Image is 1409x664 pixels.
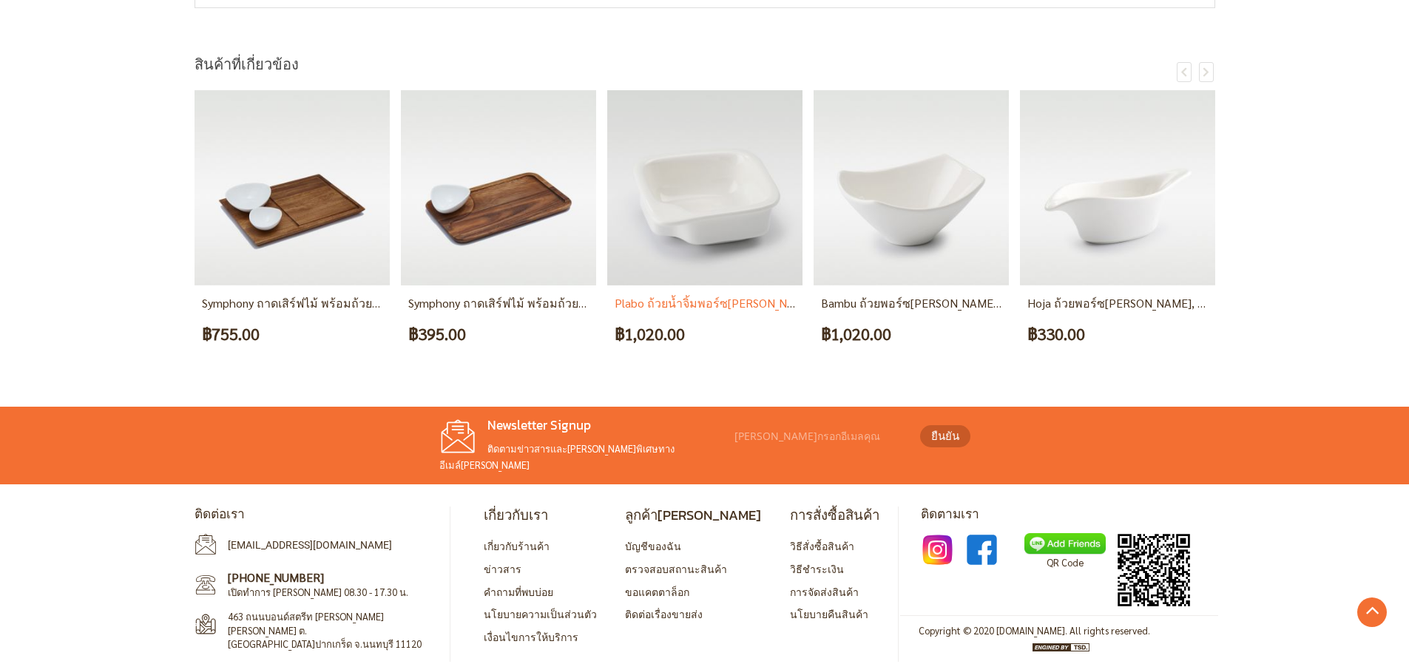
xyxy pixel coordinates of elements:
div: next [1199,62,1214,82]
span: ฿1,020.00 [615,320,685,348]
h4: เกี่ยวกับเรา [484,507,597,524]
span: สินค้าที่เกี่ยวข้อง [195,53,299,75]
img: muti-purpose trays, serving platters, serving trays, serving pieces, food display, food presentat... [401,90,596,285]
a: muti-purpose trays, serving platters, serving trays, serving pieces, food display, food presentat... [401,275,596,288]
a: ข่าวสาร [484,562,521,575]
img: chip&dip, tabletop, multi-purpose, dip dish, dip bowl, serving pieces, food display, food present... [607,90,803,285]
img: muti-purpose trays, serving platters, serving trays, serving pieces, food display, food presentat... [195,90,390,285]
a: muti-purpose trays, serving platters, serving trays, serving pieces, food display, food presentat... [195,275,390,288]
h4: Newsletter Signup [439,418,728,434]
span: เปิดทำการ [PERSON_NAME] 08.30 - 17.30 น. [228,586,408,598]
h4: ลูกค้า[PERSON_NAME] [625,507,761,524]
a: บัญชีของฉัน [625,539,681,552]
h4: ติดต่อเรา [195,507,439,523]
a: Go to Top [1357,597,1387,627]
h4: การสั่งซื้อสินค้า [790,507,879,524]
p: QR Code [1024,555,1106,571]
a: seasoning sauce pot, salad dressings, chip&dip, tabletop, multi-purpose, dip dish, dip bowl, serv... [1020,275,1215,288]
span: 463 ถนนบอนด์สตรีท [PERSON_NAME][PERSON_NAME] ต.[GEOGRAPHIC_DATA]ปากเกร็ด จ.นนทบุรี 11120 [228,610,423,651]
address: Copyright © 2020 [DOMAIN_NAME]. All rights reserved. [919,623,1150,639]
a: Hoja ถ้วยพอร์ซ[PERSON_NAME], Small, ชุด 6 ชิ้น [1027,295,1275,311]
a: ตรวจสอบสถานะสินค้า [625,562,727,575]
div: prev [1177,62,1192,82]
a: เงื่อนไขการให้บริการ [484,630,578,643]
span: ฿330.00 [1027,320,1085,348]
a: Plabo ถ้วยน้ำจิ้มพอร์ซ[PERSON_NAME]สี่เหลี่ยม, ชุด 12 ชิ้น [615,295,913,311]
img: Bambu ถ้วยพอร์ซเลน, ชุด 12 ชิ้น [814,90,1009,285]
img: seasoning sauce pot, salad dressings, chip&dip, tabletop, multi-purpose, dip dish, dip bowl, serv... [1020,90,1215,285]
a: ขอแคตตาล็อก [625,585,689,598]
a: [PHONE_NUMBER] [228,569,324,585]
span: ฿1,020.00 [821,320,891,348]
a: Bambu ถ้วยพอร์ซเลน, ชุด 12 ชิ้น [814,275,1009,288]
a: ติดต่อเรื่องขายส่ง [625,607,703,620]
span: ฿755.00 [202,320,260,348]
a: [EMAIL_ADDRESS][DOMAIN_NAME] [228,539,392,551]
a: นโยบายคืนสินค้า [790,607,868,620]
h4: ติดตามเรา [921,507,1215,523]
a: วิธีสั่งซื้อสินค้า [790,539,854,552]
span: ฿395.00 [408,320,466,348]
button: ยืนยัน [920,425,970,447]
a: คำถามที่พบบ่อย [484,585,553,598]
a: เกี่ยวกับร้านค้า [484,539,550,552]
a: การจัดส่งสินค้า [790,585,859,598]
a: วิธีชำระเงิน [790,562,844,575]
a: Bambu ถ้วยพอร์ซ[PERSON_NAME], ชุด 12 ชิ้น [821,295,1054,311]
a: นโยบายความเป็นส่วนตัว [484,607,597,620]
a: Symphony ถาดเสิร์ฟไม้ พร้อมถ้วยเซรามิค [408,295,620,311]
span: ยืนยัน [931,427,959,444]
p: ติดตามข่าวสารและ[PERSON_NAME]พิเศษทางอีเมล์[PERSON_NAME] [439,441,728,472]
a: chip&dip, tabletop, multi-purpose, dip dish, dip bowl, serving pieces, food display, food present... [607,275,803,288]
a: Symphony ถาดเสิร์ฟไม้ พร้อมถ้วยเซรามิค 2 ชิ้น [202,295,442,311]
